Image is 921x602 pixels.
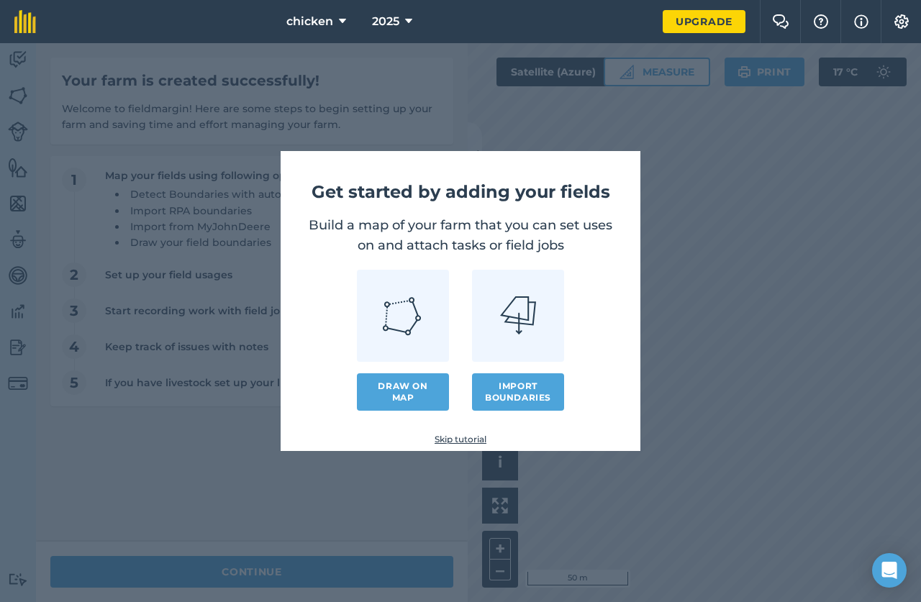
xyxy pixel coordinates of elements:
a: Skip tutorial [304,434,617,445]
span: chicken [286,13,333,30]
p: Build a map of your farm that you can set uses on and attach tasks or field jobs [304,215,617,255]
a: Draw on map [357,373,449,411]
img: A question mark icon [812,14,830,29]
img: Draw icon [382,295,424,337]
span: 2025 [372,13,399,30]
img: Import icon [500,296,535,334]
img: A cog icon [893,14,910,29]
img: Two speech bubbles overlapping with the left bubble in the forefront [772,14,789,29]
h1: Get started by adding your fields [304,181,617,204]
a: Upgrade [663,10,745,33]
button: Import boundaries [472,373,564,411]
img: svg+xml;base64,PHN2ZyB4bWxucz0iaHR0cDovL3d3dy53My5vcmcvMjAwMC9zdmciIHdpZHRoPSIxNyIgaGVpZ2h0PSIxNy... [854,13,868,30]
div: Open Intercom Messenger [872,553,907,588]
img: fieldmargin Logo [14,10,36,33]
